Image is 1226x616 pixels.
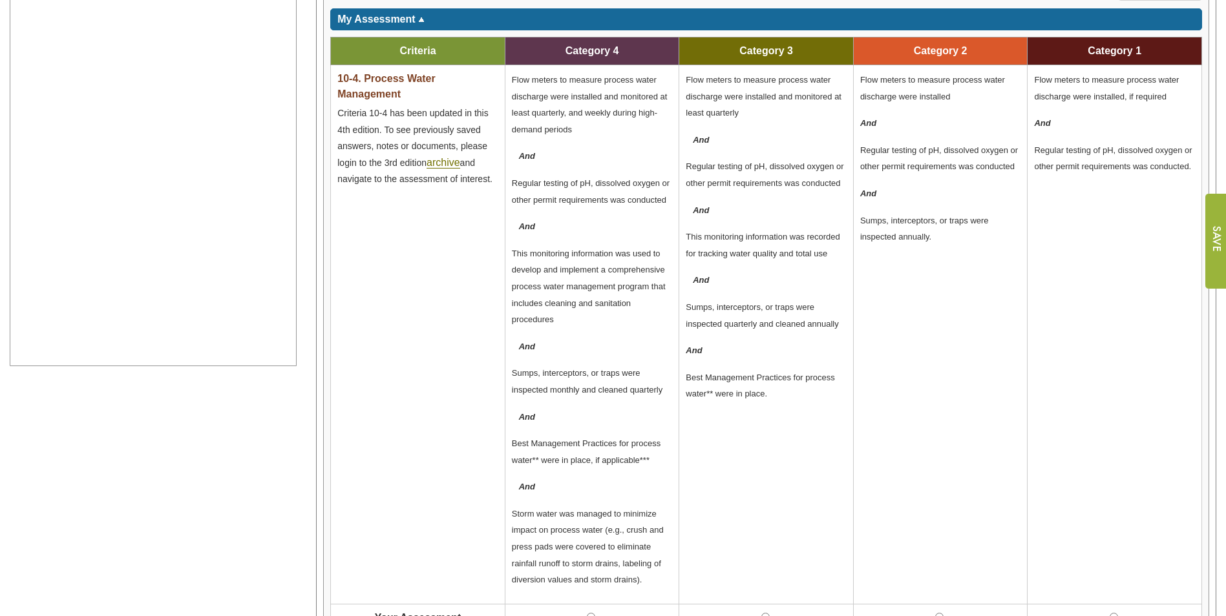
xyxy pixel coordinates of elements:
span: Storm water was managed to minimize impact on process water (e.g., crush and press pads were cove... [512,509,664,584]
img: sort_arrow_up.gif [418,17,425,22]
span: Sumps, interceptors, or traps were inspected monthly and cleaned quarterly [512,368,662,395]
td: Category 1 [1028,37,1202,65]
span: Flow meters to measure process water discharge were installed and monitored at least quarterly [686,75,841,118]
span: Regular testing of pH, dissolved oxygen or other permit requirements was conducted [686,161,843,188]
em: And [686,345,702,355]
div: Click to toggle my assessment information [330,8,1202,30]
em: And [693,205,709,215]
span: Criteria 10-4 has been updated in this 4th edition. To see previously saved answers, notes or doc... [337,108,492,184]
span: Regular testing of pH, dissolved oxygen or other permit requirements was conducted [512,178,670,205]
span: Regular testing of pH, dissolved oxygen or other permit requirements was conducted. [1034,145,1192,172]
a: archive [427,157,460,169]
span: Best Management Practices for process water** were in place. [686,373,835,399]
em: And [519,151,535,161]
span: Flow meters to measure process water discharge were installed [860,75,1005,101]
strong: And [1034,118,1050,128]
em: And [519,342,535,351]
em: And [519,482,535,491]
span: Regular testing of pH, dissolved oxygen or other permit requirements was conducted [860,145,1018,172]
strong: And [860,118,876,128]
em: And [519,221,535,231]
span: This monitoring information was recorded for tracking water quality and total use [686,232,840,258]
span: This monitoring information was used to develop and implement a comprehensive process water manag... [512,249,666,324]
em: And [693,135,709,145]
em: And [693,275,709,285]
td: Category 3 [679,37,854,65]
span: Flow meters to measure process water discharge were installed and monitored at least quarterly, a... [512,75,668,134]
td: Category 4 [505,37,679,65]
span: 10-4. Process Water Management [337,73,435,99]
span: Sumps, interceptors, or traps were inspected quarterly and cleaned annually [686,302,838,329]
strong: And [860,189,876,198]
span: Criteria [400,45,436,56]
span: Best Management Practices for process water** were in place, if applicable*** [512,438,661,465]
span: Sumps, interceptors, or traps were inspected annually. [860,216,989,242]
input: Submit [1205,194,1226,289]
td: Category 2 [853,37,1028,65]
span: My Assessment [337,14,415,25]
span: Flow meters to measure process water discharge were installed, if required [1034,75,1179,101]
em: And [519,412,535,422]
